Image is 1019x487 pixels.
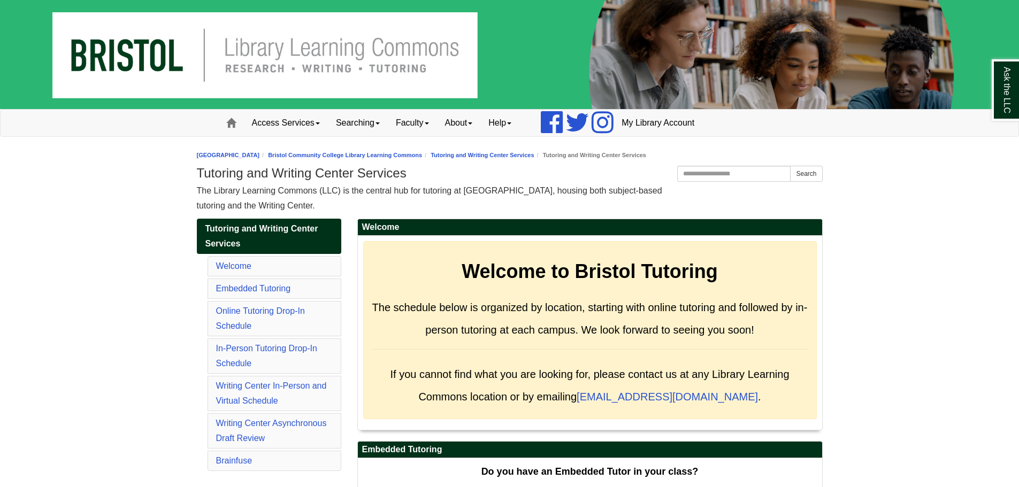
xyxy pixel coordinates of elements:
[462,260,718,282] strong: Welcome to Bristol Tutoring
[216,344,317,368] a: In-Person Tutoring Drop-In Schedule
[216,306,305,330] a: Online Tutoring Drop-In Schedule
[390,368,789,403] span: If you cannot find what you are looking for, please contact us at any Library Learning Commons lo...
[577,391,758,403] a: [EMAIL_ADDRESS][DOMAIN_NAME]
[197,186,662,210] span: The Library Learning Commons (LLC) is the central hub for tutoring at [GEOGRAPHIC_DATA], housing ...
[205,224,318,248] span: Tutoring and Writing Center Services
[480,110,519,136] a: Help
[216,261,251,270] a: Welcome
[790,166,822,182] button: Search
[197,152,260,158] a: [GEOGRAPHIC_DATA]
[197,166,823,181] h1: Tutoring and Writing Center Services
[268,152,422,158] a: Bristol Community College Library Learning Commons
[388,110,437,136] a: Faculty
[358,442,822,458] h2: Embedded Tutoring
[216,419,327,443] a: Writing Center Asynchronous Draft Review
[358,219,822,236] h2: Welcome
[216,381,327,405] a: Writing Center In-Person and Virtual Schedule
[197,150,823,160] nav: breadcrumb
[197,219,341,254] a: Tutoring and Writing Center Services
[216,456,252,465] a: Brainfuse
[244,110,328,136] a: Access Services
[328,110,388,136] a: Searching
[534,150,646,160] li: Tutoring and Writing Center Services
[481,466,699,477] strong: Do you have an Embedded Tutor in your class?
[372,302,808,336] span: The schedule below is organized by location, starting with online tutoring and followed by in-per...
[431,152,534,158] a: Tutoring and Writing Center Services
[437,110,481,136] a: About
[614,110,702,136] a: My Library Account
[216,284,291,293] a: Embedded Tutoring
